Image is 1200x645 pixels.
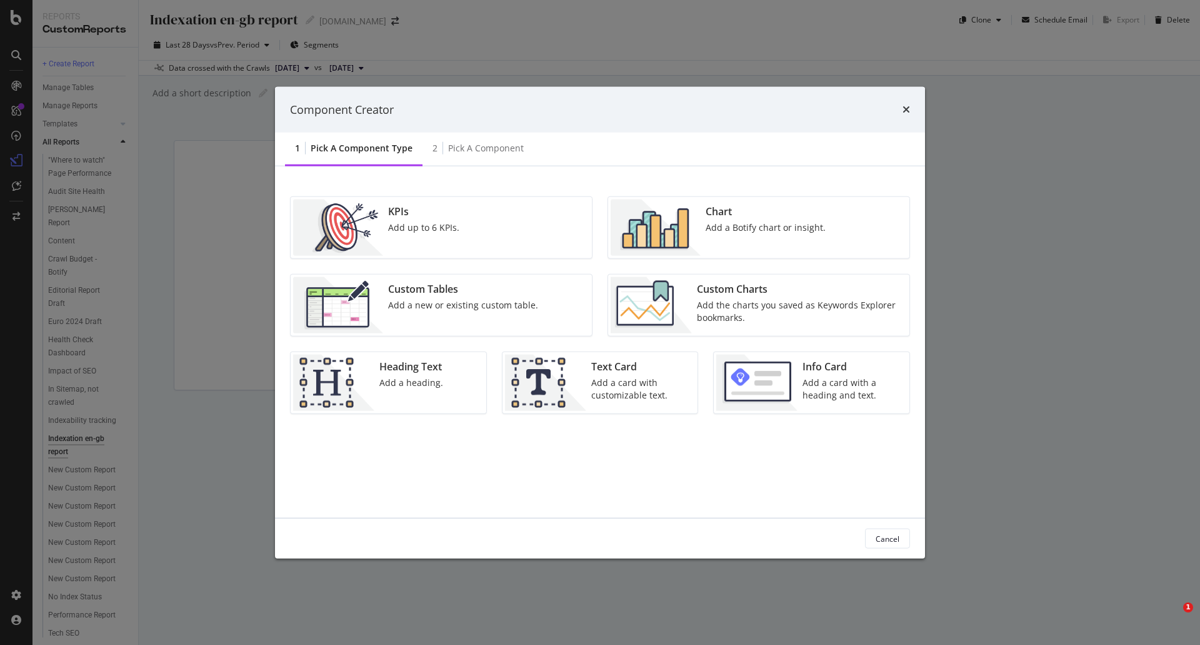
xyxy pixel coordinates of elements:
div: Add a Botify chart or insight. [706,221,826,234]
div: Text Card [591,360,691,374]
div: Add a card with a heading and text. [802,377,902,402]
div: Add the charts you saved as Keywords Explorer bookmarks. [697,299,902,324]
div: Pick a Component type [311,142,412,155]
img: Chdk0Fza.png [611,277,692,333]
div: Add a heading. [379,377,443,389]
div: Component Creator [290,101,394,118]
iframe: Intercom live chat [1157,602,1187,632]
div: times [902,101,910,118]
div: 1 [295,142,300,155]
div: Add a new or existing custom table. [388,299,538,312]
div: 2 [432,142,437,155]
img: CtJ9-kHf.png [293,355,374,411]
div: Custom Charts [697,282,902,297]
div: modal [275,86,925,559]
img: 9fcGIRyhgxRLRpur6FCk681sBQ4rDmX99LnU5EkywwAAAAAElFTkSuQmCC [716,355,797,411]
img: CIPqJSrR.png [505,355,586,411]
div: Heading Text [379,360,443,374]
img: CzM_nd8v.png [293,277,383,333]
img: BHjNRGjj.png [611,200,701,256]
span: 1 [1183,602,1193,612]
div: Custom Tables [388,282,538,297]
div: Cancel [876,533,899,544]
div: Add a card with customizable text. [591,377,691,402]
div: Add up to 6 KPIs. [388,221,459,234]
div: KPIs [388,205,459,219]
div: Info Card [802,360,902,374]
div: Chart [706,205,826,219]
img: __UUOcd1.png [293,200,383,256]
button: Cancel [865,529,910,549]
div: Pick a Component [448,142,524,155]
